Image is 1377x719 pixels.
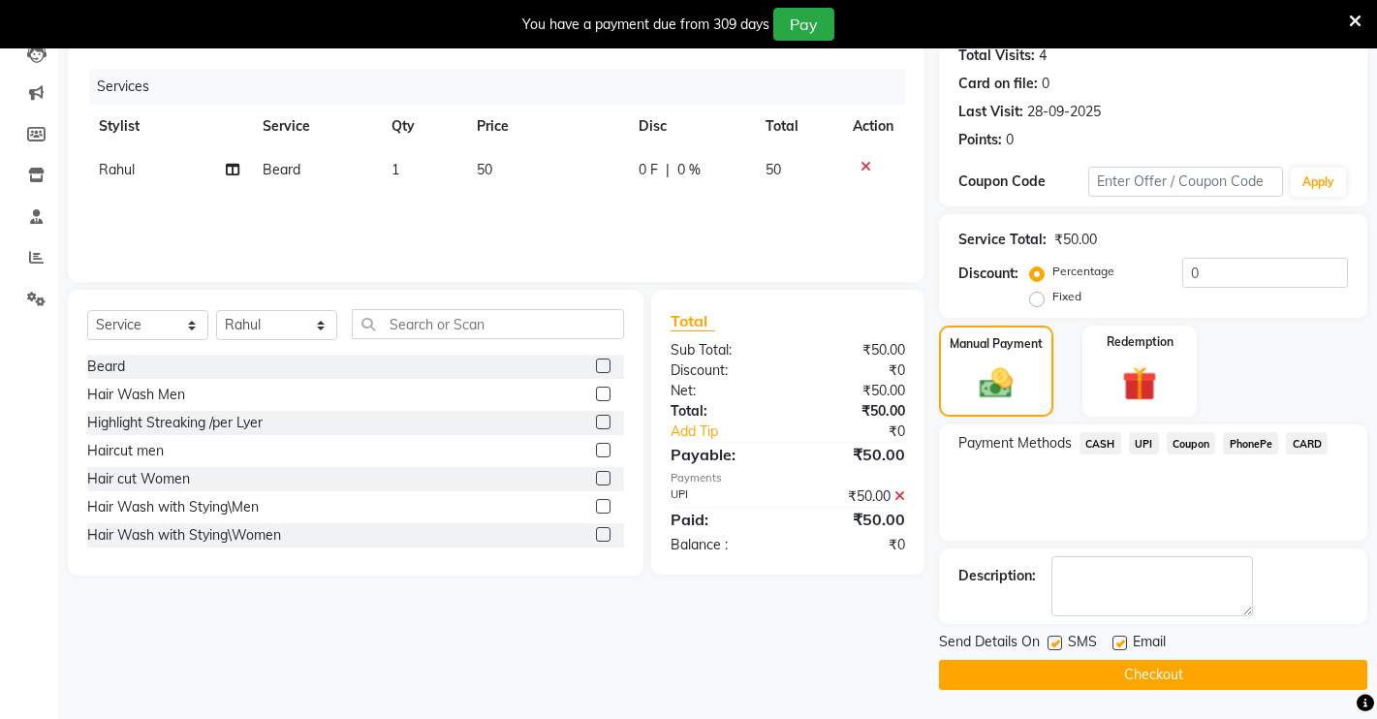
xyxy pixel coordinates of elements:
th: Qty [380,105,465,148]
span: 50 [477,161,492,178]
div: You have a payment due from 309 days [522,15,769,35]
div: Payable: [656,443,788,466]
div: 0 [1006,130,1014,150]
span: Beard [263,161,300,178]
div: Services [89,69,920,105]
div: Beard [87,357,125,377]
a: Add Tip [656,422,809,442]
div: Hair Wash with Stying\Women [87,525,281,546]
button: Checkout [939,660,1367,690]
th: Disc [627,105,753,148]
div: ₹50.00 [788,381,920,401]
div: ₹50.00 [788,486,920,507]
span: Email [1133,632,1166,656]
span: 0 % [677,160,701,180]
div: Card on file: [958,74,1038,94]
div: Paid: [656,508,788,531]
div: Description: [958,566,1036,586]
span: Send Details On [939,632,1040,656]
img: _cash.svg [969,364,1023,402]
div: Coupon Code [958,172,1088,192]
th: Service [251,105,379,148]
div: Sub Total: [656,340,788,360]
span: 50 [766,161,781,178]
img: _gift.svg [1111,362,1169,406]
div: ₹0 [788,535,920,555]
span: PhonePe [1223,432,1278,454]
label: Redemption [1107,333,1174,351]
div: 28-09-2025 [1027,102,1101,122]
span: Total [671,311,715,331]
span: CASH [1080,432,1121,454]
label: Manual Payment [950,335,1043,353]
div: 4 [1039,46,1047,66]
span: CARD [1286,432,1328,454]
div: ₹50.00 [788,508,920,531]
span: Rahul [99,161,135,178]
span: | [666,160,670,180]
th: Total [754,105,841,148]
div: ₹0 [788,360,920,381]
div: Total: [656,401,788,422]
label: Fixed [1052,288,1081,305]
div: Discount: [656,360,788,381]
div: ₹0 [810,422,920,442]
span: UPI [1129,432,1159,454]
div: 0 [1042,74,1049,94]
div: Haircut men [87,441,164,461]
span: 1 [391,161,399,178]
button: Apply [1291,168,1346,197]
div: ₹50.00 [788,340,920,360]
th: Stylist [87,105,251,148]
button: Pay [773,8,834,41]
div: Service Total: [958,230,1047,250]
div: Hair Wash with Stying\Men [87,497,259,517]
div: UPI [656,486,788,507]
div: Total Visits: [958,46,1035,66]
span: 0 F [639,160,658,180]
div: Hair cut Women [87,469,190,489]
span: SMS [1068,632,1097,656]
div: Net: [656,381,788,401]
div: ₹50.00 [1054,230,1097,250]
div: Hair Wash Men [87,385,185,405]
div: ₹50.00 [788,443,920,466]
div: ₹50.00 [788,401,920,422]
th: Price [465,105,627,148]
div: Highlight Streaking /per Lyer [87,413,263,433]
div: Balance : [656,535,788,555]
th: Action [841,105,905,148]
span: Coupon [1167,432,1216,454]
div: Discount: [958,264,1018,284]
input: Search or Scan [352,309,624,339]
div: Points: [958,130,1002,150]
div: Payments [671,470,905,486]
label: Percentage [1052,263,1114,280]
div: Last Visit: [958,102,1023,122]
input: Enter Offer / Coupon Code [1088,167,1283,197]
span: Payment Methods [958,433,1072,453]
